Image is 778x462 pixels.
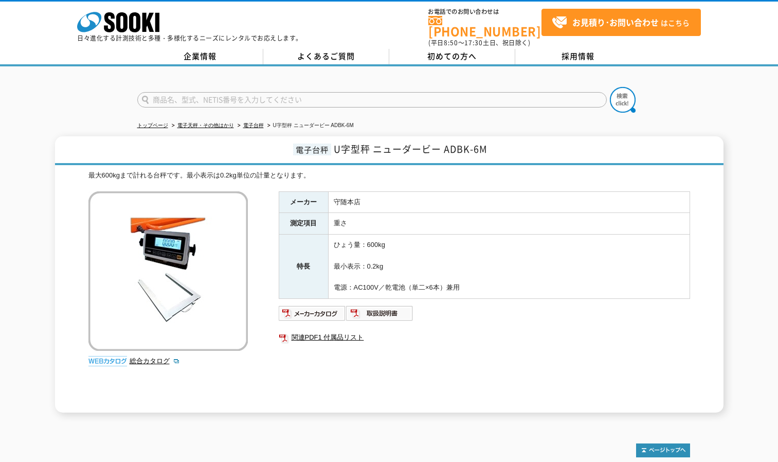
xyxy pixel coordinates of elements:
td: 重さ [328,213,690,235]
span: はこちら [552,15,690,30]
img: メーカーカタログ [279,305,346,322]
a: 初めての方へ [389,49,515,64]
th: メーカー [279,191,328,213]
th: 特長 [279,235,328,299]
div: 最大600kgまで計れる台秤です。最小表示は0.2kg単位の計量となります。 [88,170,690,181]
span: U字型秤 ニューダービー ADBK-6M [334,142,487,156]
a: お見積り･お問い合わせはこちら [541,9,701,36]
a: 総合カタログ [130,357,180,365]
a: 関連PDF1 付属品リスト [279,331,690,344]
span: (平日 ～ 土日、祝日除く) [428,38,530,47]
span: 17:30 [464,38,483,47]
a: 企業情報 [137,49,263,64]
a: 電子台秤 [243,122,264,128]
span: 電子台秤 [293,144,331,155]
th: 測定項目 [279,213,328,235]
a: 取扱説明書 [346,312,413,319]
p: 日々進化する計測技術と多種・多様化するニーズにレンタルでお応えします。 [77,35,302,41]
strong: お見積り･お問い合わせ [572,16,659,28]
img: btn_search.png [610,87,636,113]
span: お電話でのお問い合わせは [428,9,541,15]
span: 8:50 [444,38,458,47]
li: U字型秤 ニューダービー ADBK-6M [265,120,354,131]
img: 取扱説明書 [346,305,413,322]
a: トップページ [137,122,168,128]
a: よくあるご質問 [263,49,389,64]
img: U字型秤 ニューダービー ADBK-6M [88,191,248,351]
span: 初めての方へ [427,50,477,62]
img: トップページへ [636,443,690,457]
a: 電子天秤・その他はかり [177,122,234,128]
td: 守随本店 [328,191,690,213]
img: webカタログ [88,356,127,366]
td: ひょう量：600kg 最小表示：0.2kg 電源：AC100V／乾電池（単二×6本）兼用 [328,235,690,299]
input: 商品名、型式、NETIS番号を入力してください [137,92,607,108]
a: [PHONE_NUMBER] [428,16,541,37]
a: 採用情報 [515,49,641,64]
a: メーカーカタログ [279,312,346,319]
